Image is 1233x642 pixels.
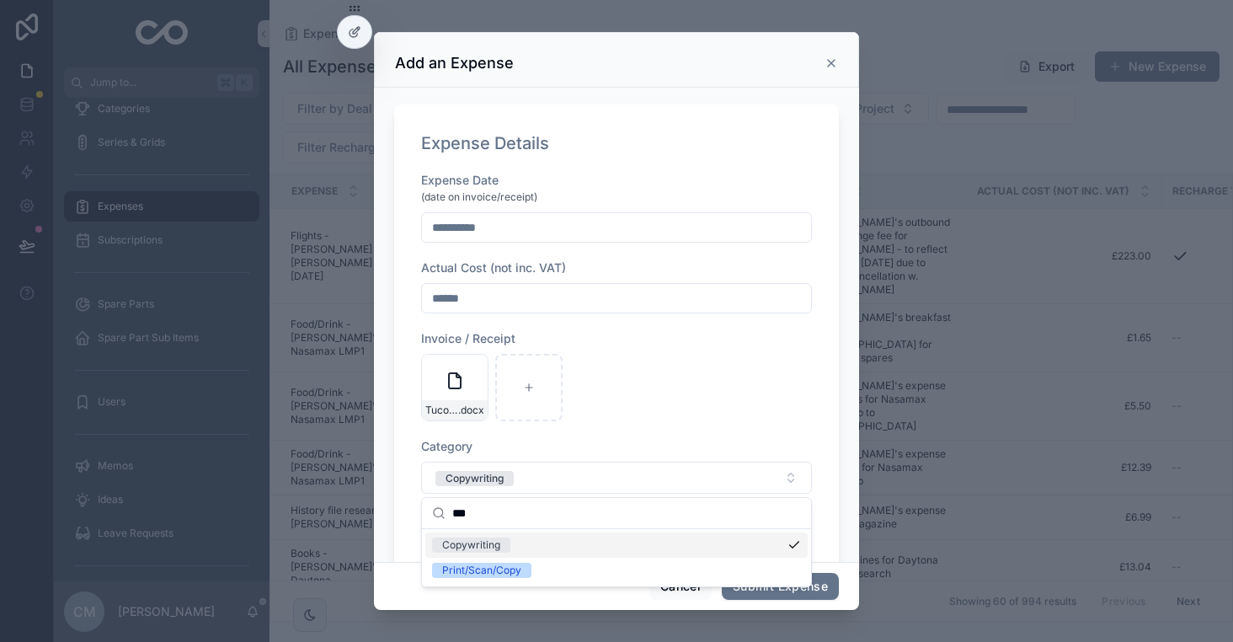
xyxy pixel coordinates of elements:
div: Copywriting [442,538,500,553]
span: Invoice / Receipt [421,331,515,345]
span: Actual Cost (not inc. VAT) [421,260,566,275]
div: Copywriting [446,471,504,486]
h3: Add an Expense [395,53,514,73]
h1: Expense Details [421,131,549,155]
span: (date on invoice/receipt) [421,190,537,204]
span: Category [421,439,472,453]
div: Print/Scan/Copy [442,563,521,578]
span: Tuco Media CR1170 29_08_25 [425,404,458,417]
span: Expense Date [421,173,499,187]
div: Suggestions [422,529,811,586]
button: Select Button [421,462,812,494]
span: .docx [458,404,484,417]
